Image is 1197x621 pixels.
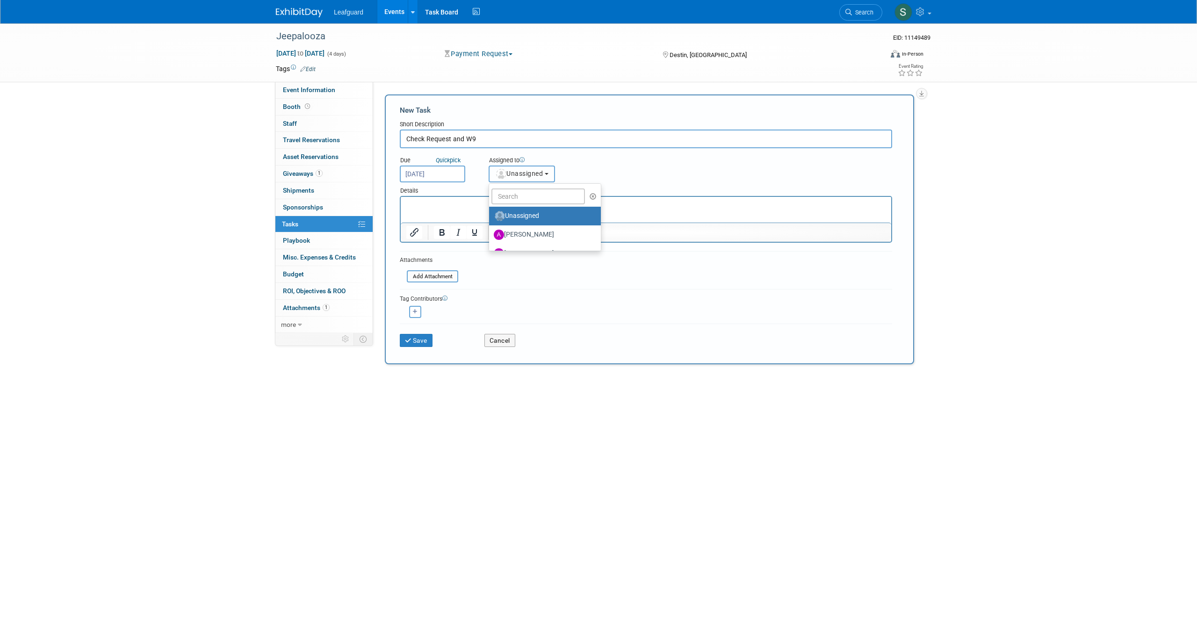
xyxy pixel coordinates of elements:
span: Sponsorships [283,203,323,211]
button: Cancel [484,334,515,347]
span: Leafguard [334,8,363,16]
span: Attachments [283,304,330,311]
a: ROI, Objectives & ROO [275,283,373,299]
span: ROI, Objectives & ROO [283,287,346,295]
a: Booth [275,99,373,115]
a: Shipments [275,182,373,199]
span: Destin, [GEOGRAPHIC_DATA] [670,51,747,58]
a: Budget [275,266,373,282]
img: Unassigned-User-Icon.png [495,211,505,221]
span: Search [852,9,873,16]
a: Asset Reservations [275,149,373,165]
span: Tasks [282,220,298,228]
span: Booth not reserved yet [303,103,312,110]
div: Event Format [827,49,923,63]
div: Assigned to [489,156,601,166]
button: Unassigned [489,166,555,182]
span: Playbook [283,237,310,244]
img: ExhibitDay [276,8,323,17]
span: Booth [283,103,312,110]
div: Jeepalooza [273,28,868,45]
label: [PERSON_NAME] [494,246,591,261]
a: Sponsorships [275,199,373,216]
a: Search [839,4,882,21]
a: Misc. Expenses & Credits [275,249,373,266]
img: A.jpg [494,230,504,240]
button: Save [400,334,433,347]
a: Travel Reservations [275,132,373,148]
a: Playbook [275,232,373,249]
a: Giveaways1 [275,166,373,182]
div: New Task [400,105,892,116]
span: Shipments [283,187,314,194]
td: Tags [276,64,316,73]
span: more [281,321,296,328]
button: Italic [450,226,466,239]
span: Event ID: 11149489 [893,34,930,41]
button: Insert/edit link [406,226,422,239]
a: Staff [275,116,373,132]
button: Bold [434,226,450,239]
div: Details [400,182,892,196]
td: Personalize Event Tab Strip [338,333,354,345]
span: 1 [323,304,330,311]
span: Misc. Expenses & Credits [283,253,356,261]
span: Asset Reservations [283,153,339,160]
a: Attachments1 [275,300,373,316]
div: Tag Contributors [400,293,892,303]
a: Event Information [275,82,373,98]
div: Short Description [400,120,892,130]
span: Staff [283,120,297,127]
span: Giveaways [283,170,323,177]
i: Quick [436,157,450,164]
iframe: Rich Text Area [401,197,891,223]
img: Steven Venable [894,3,912,21]
button: Underline [467,226,483,239]
input: Due Date [400,166,465,182]
input: Name of task or a short description [400,130,892,148]
a: Quickpick [434,156,462,164]
span: Budget [283,270,304,278]
div: In-Person [901,51,923,58]
a: more [275,317,373,333]
div: Due [400,156,475,166]
label: Unassigned [494,209,591,224]
div: Event Rating [898,64,923,69]
img: Format-Inperson.png [891,50,900,58]
input: Search [491,188,585,204]
span: 1 [316,170,323,177]
img: A.jpg [494,248,504,259]
div: Attachments [400,256,458,264]
label: [PERSON_NAME] [494,227,591,242]
span: to [296,50,305,57]
span: Event Information [283,86,335,94]
span: Unassigned [495,170,543,177]
span: Travel Reservations [283,136,340,144]
a: Tasks [275,216,373,232]
td: Toggle Event Tabs [354,333,373,345]
span: [DATE] [DATE] [276,49,325,58]
span: (4 days) [326,51,346,57]
button: Payment Request [441,49,516,59]
a: Edit [300,66,316,72]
